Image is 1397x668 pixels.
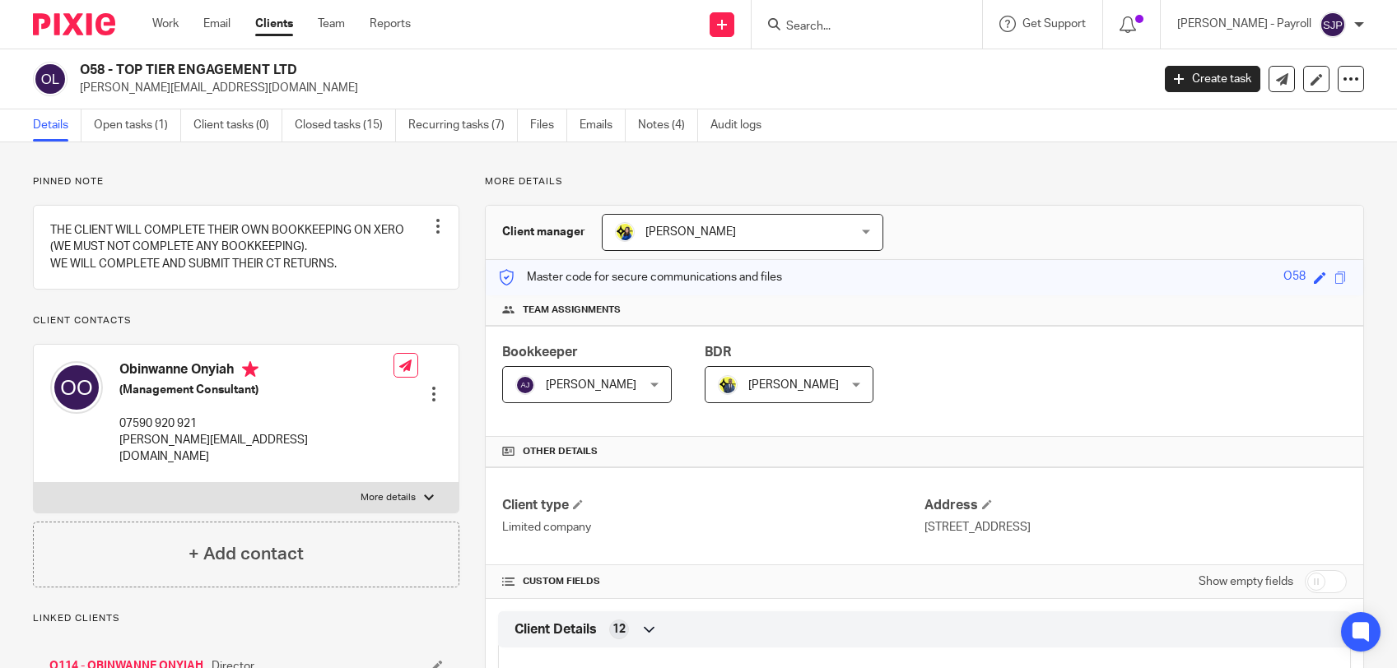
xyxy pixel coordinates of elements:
[502,346,578,359] span: Bookkeeper
[1177,16,1311,32] p: [PERSON_NAME] - Payroll
[924,497,1347,514] h4: Address
[1022,18,1086,30] span: Get Support
[242,361,258,378] i: Primary
[515,621,597,638] span: Client Details
[546,379,636,391] span: [PERSON_NAME]
[502,575,924,588] h4: CUSTOM FIELDS
[485,175,1364,188] p: More details
[615,222,635,242] img: Bobo-Starbridge%201.jpg
[255,16,293,32] a: Clients
[80,62,928,79] h2: O58 - TOP TIER ENGAGEMENT LTD
[361,491,416,504] p: More details
[119,415,393,432] p: 07590 920 921
[119,361,393,382] h4: Obinwanne Onyiah
[33,62,68,96] img: svg%3E
[33,13,115,35] img: Pixie
[50,361,103,414] img: svg%3E
[119,432,393,466] p: [PERSON_NAME][EMAIL_ADDRESS][DOMAIN_NAME]
[705,346,731,359] span: BDR
[718,375,738,395] img: Dennis-Starbridge.jpg
[1165,66,1260,92] a: Create task
[189,541,304,567] h4: + Add contact
[33,314,459,327] p: Client contacts
[203,16,231,32] a: Email
[370,16,411,32] a: Reports
[295,109,396,141] a: Closed tasks (15)
[580,109,626,141] a: Emails
[152,16,179,32] a: Work
[318,16,345,32] a: Team
[1283,268,1306,287] div: O58
[612,621,626,638] span: 12
[530,109,567,141] a: Files
[645,226,736,238] span: [PERSON_NAME]
[498,269,782,285] p: Master code for secure communications and files
[1199,573,1293,590] label: Show empty fields
[33,109,81,141] a: Details
[515,375,535,395] img: svg%3E
[1320,12,1346,38] img: svg%3E
[80,80,1140,96] p: [PERSON_NAME][EMAIL_ADDRESS][DOMAIN_NAME]
[33,612,459,625] p: Linked clients
[193,109,282,141] a: Client tasks (0)
[748,379,839,391] span: [PERSON_NAME]
[638,109,698,141] a: Notes (4)
[119,382,393,398] h5: (Management Consultant)
[408,109,518,141] a: Recurring tasks (7)
[924,519,1347,536] p: [STREET_ADDRESS]
[523,445,598,458] span: Other details
[502,519,924,536] p: Limited company
[523,304,621,317] span: Team assignments
[33,175,459,188] p: Pinned note
[502,224,585,240] h3: Client manager
[710,109,774,141] a: Audit logs
[502,497,924,514] h4: Client type
[94,109,181,141] a: Open tasks (1)
[785,20,933,35] input: Search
